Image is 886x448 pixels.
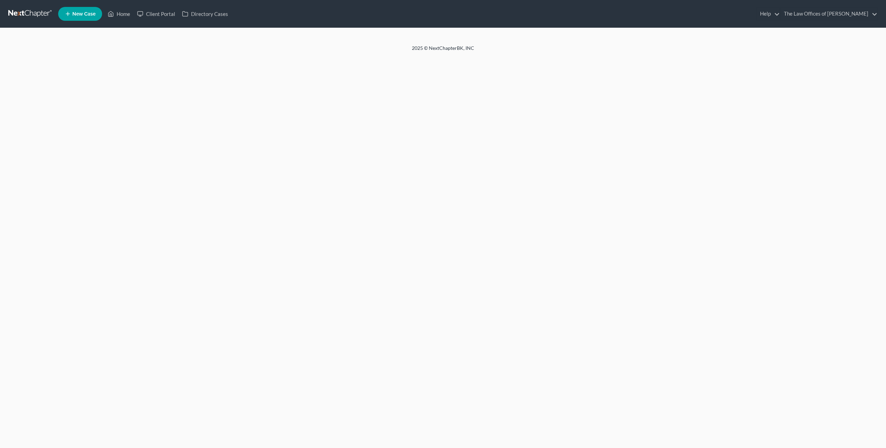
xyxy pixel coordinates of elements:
[780,8,877,20] a: The Law Offices of [PERSON_NAME]
[757,8,780,20] a: Help
[58,7,102,21] new-legal-case-button: New Case
[104,8,134,20] a: Home
[179,8,232,20] a: Directory Cases
[134,8,179,20] a: Client Portal
[246,45,640,57] div: 2025 © NextChapterBK, INC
